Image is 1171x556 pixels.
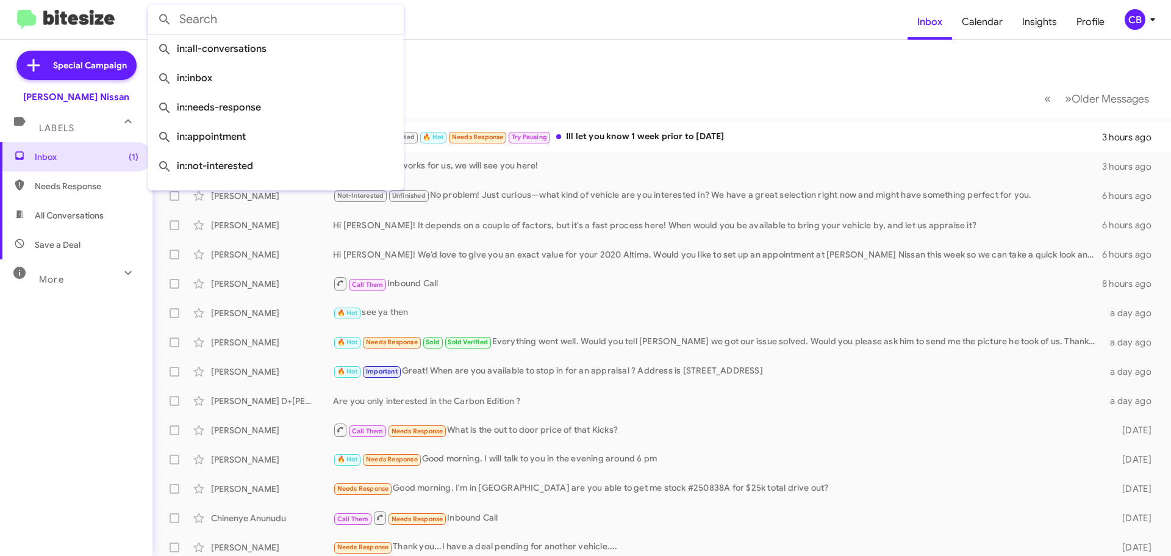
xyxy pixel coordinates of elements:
div: a day ago [1103,336,1161,348]
span: Special Campaign [53,59,127,71]
button: Previous [1037,86,1058,111]
span: More [39,274,64,285]
a: Profile [1067,4,1114,40]
span: Needs Response [337,543,389,551]
span: Needs Response [392,515,443,523]
div: [PERSON_NAME] [211,278,333,290]
div: [DATE] [1103,512,1161,524]
span: in:needs-response [157,93,394,122]
div: [PERSON_NAME] [211,307,333,319]
div: What is the out to door price of that Kicks? [333,422,1103,438]
span: Call Them [352,427,384,435]
a: Inbox [908,4,952,40]
div: [PERSON_NAME] D+[PERSON_NAME] [211,395,333,407]
div: No problem! Just curious—what kind of vehicle are you interested in? We have a great selection ri... [333,189,1102,203]
div: Are you only interested in the Carbon Edition ? [333,395,1103,407]
div: Everything went well. Would you tell [PERSON_NAME] we got our issue solved. Would you please ask ... [333,335,1103,349]
a: Calendar [952,4,1012,40]
div: a day ago [1103,366,1161,378]
div: 6 hours ago [1102,248,1161,261]
span: 🔥 Hot [423,133,443,141]
div: Inbound Call [333,276,1102,291]
span: Try Pausing [512,133,547,141]
span: » [1065,91,1072,106]
div: Yes! That works for us, we will see you here! [333,159,1102,173]
span: in:inbox [157,63,394,93]
a: Special Campaign [16,51,137,80]
span: Call Them [352,281,384,289]
span: 🔥 Hot [337,367,358,375]
button: CB [1114,9,1158,30]
span: Needs Response [366,338,418,346]
span: Sold [426,338,440,346]
input: Search [148,5,404,34]
span: Needs Response [337,485,389,493]
div: Good morning. I'm in [GEOGRAPHIC_DATA] are you able to get me stock #250838A for $25k total drive... [333,482,1103,496]
div: [DATE] [1103,453,1161,466]
div: Ill let you know 1 week prior to [DATE] [333,130,1102,144]
div: [PERSON_NAME] [211,541,333,554]
span: Call Them [337,515,369,523]
div: [PERSON_NAME] [211,424,333,436]
span: in:sold-verified [157,181,394,210]
div: [PERSON_NAME] [211,336,333,348]
span: Sold Verified [448,338,488,346]
span: (1) [129,151,138,163]
div: a day ago [1103,395,1161,407]
span: Inbox [35,151,138,163]
div: Hi [PERSON_NAME]! We’d love to give you an exact value for your 2020 Altima. Would you like to se... [333,248,1102,261]
span: Needs Response [35,180,138,192]
div: see ya then [333,306,1103,320]
span: Important [366,367,398,375]
span: Older Messages [1072,92,1149,106]
div: [PERSON_NAME] Nissan [23,91,129,103]
span: 🔥 Hot [337,455,358,463]
span: in:not-interested [157,151,394,181]
span: in:appointment [157,122,394,151]
nav: Page navigation example [1037,86,1156,111]
span: 🔥 Hot [337,309,358,317]
div: [DATE] [1103,424,1161,436]
div: Inbound Call [333,510,1103,525]
div: 8 hours ago [1102,278,1161,290]
div: Hi [PERSON_NAME]! It depends on a couple of factors, but it's a fast process here! When would you... [333,219,1102,231]
div: 6 hours ago [1102,219,1161,231]
div: [PERSON_NAME] [211,248,333,261]
div: a day ago [1103,307,1161,319]
span: in:all-conversations [157,34,394,63]
div: [DATE] [1103,541,1161,554]
button: Next [1058,86,1156,111]
span: Needs Response [366,455,418,463]
div: Good morning. I will talk to you in the evening around 6 pm [333,452,1103,466]
span: Needs Response [452,133,504,141]
div: Thank you...I have a deal pending for another vehicle.... [333,540,1103,554]
div: CB [1125,9,1145,30]
div: [PERSON_NAME] [211,483,333,495]
span: Not-Interested [337,192,384,200]
div: Chinenye Anunudu [211,512,333,524]
div: [PERSON_NAME] [211,453,333,466]
div: [PERSON_NAME] [211,190,333,202]
span: Unfinished [392,192,426,200]
a: Insights [1012,4,1067,40]
div: 3 hours ago [1102,131,1161,143]
span: « [1044,91,1051,106]
div: [PERSON_NAME] [211,366,333,378]
div: 3 hours ago [1102,161,1161,173]
span: Save a Deal [35,239,81,251]
span: Labels [39,123,74,134]
div: [PERSON_NAME] [211,219,333,231]
div: [DATE] [1103,483,1161,495]
span: Needs Response [392,427,443,435]
span: All Conversations [35,209,104,222]
div: Great! When are you available to stop in for an appraisal ? Address is [STREET_ADDRESS] [333,364,1103,378]
div: 6 hours ago [1102,190,1161,202]
span: 🔥 Hot [337,338,358,346]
